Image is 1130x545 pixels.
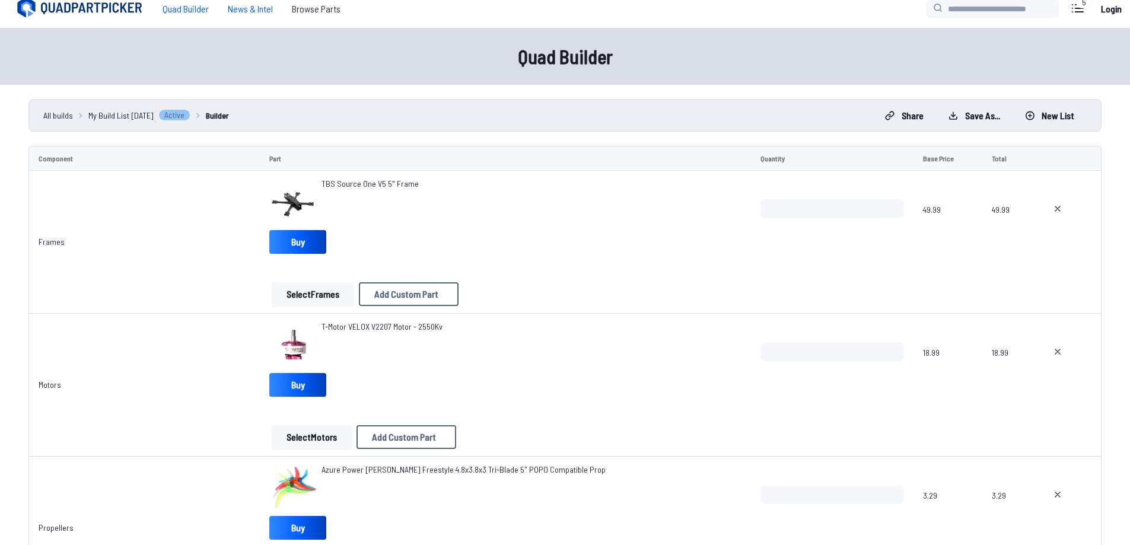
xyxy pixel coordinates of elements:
button: Add Custom Part [356,425,456,449]
a: TBS Source One V5 5" Frame [322,178,419,190]
a: Motors [39,380,61,390]
a: Azure Power [PERSON_NAME] Freestyle 4.8x3.8x3 Tri-Blade 5" POPO Compatible Prop [322,464,606,476]
span: 3.29 [923,485,973,542]
span: 49.99 [992,199,1024,256]
span: Active [158,109,190,121]
span: My Build List [DATE] [88,109,154,122]
a: T-Motor VELOX V2207 Motor - 2550Kv [322,321,443,333]
td: Component [28,146,260,171]
td: Part [260,146,751,171]
td: Total [982,146,1033,171]
span: 18.99 [992,342,1024,399]
a: Buy [269,373,326,397]
span: 3.29 [992,485,1024,542]
a: Buy [269,516,326,540]
img: image [269,321,317,368]
a: SelectFrames [269,282,356,306]
button: Share [875,106,934,125]
span: TBS Source One V5 5" Frame [322,179,419,189]
span: Azure Power [PERSON_NAME] Freestyle 4.8x3.8x3 Tri-Blade 5" POPO Compatible Prop [322,464,606,474]
button: Save as... [938,106,1010,125]
button: SelectFrames [272,282,354,306]
button: New List [1015,106,1084,125]
a: My Build List [DATE]Active [88,109,190,122]
a: Builder [206,109,229,122]
span: 18.99 [923,342,973,399]
td: Base Price [913,146,982,171]
img: image [269,178,317,225]
a: Propellers [39,522,74,533]
img: image [269,464,317,511]
button: Add Custom Part [359,282,459,306]
span: Add Custom Part [372,432,436,442]
a: SelectMotors [269,425,354,449]
a: All builds [43,109,73,122]
h1: Quad Builder [186,42,945,71]
a: Buy [269,230,326,254]
a: Frames [39,237,65,247]
span: T-Motor VELOX V2207 Motor - 2550Kv [322,321,443,332]
span: Add Custom Part [374,289,438,299]
button: SelectMotors [272,425,352,449]
td: Quantity [751,146,913,171]
span: 49.99 [923,199,973,256]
